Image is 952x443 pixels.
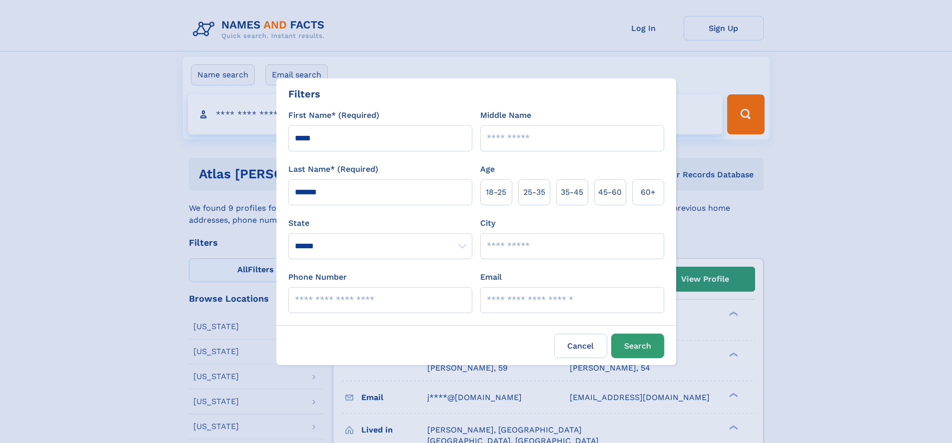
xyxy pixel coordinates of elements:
[554,334,607,358] label: Cancel
[486,186,506,198] span: 18‑25
[288,163,378,175] label: Last Name* (Required)
[480,109,531,121] label: Middle Name
[598,186,622,198] span: 45‑60
[611,334,664,358] button: Search
[480,271,502,283] label: Email
[288,109,379,121] label: First Name* (Required)
[288,86,320,101] div: Filters
[480,163,495,175] label: Age
[288,217,472,229] label: State
[561,186,583,198] span: 35‑45
[641,186,656,198] span: 60+
[288,271,347,283] label: Phone Number
[523,186,545,198] span: 25‑35
[480,217,495,229] label: City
